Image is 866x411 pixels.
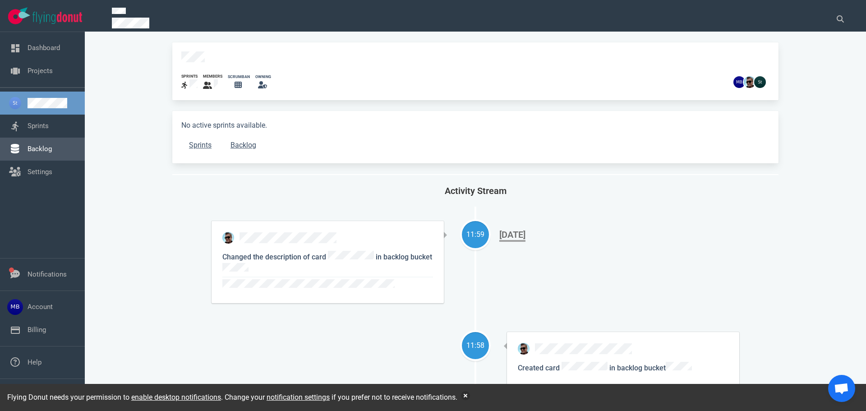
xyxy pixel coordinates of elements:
[28,270,67,278] a: Notifications
[181,136,219,154] a: Sprints
[28,326,46,334] a: Billing
[518,362,728,374] p: Created card
[172,111,778,163] div: No active sprints available.
[754,76,766,88] img: 26
[222,232,234,244] img: 26
[228,74,250,80] div: scrumban
[828,375,855,402] div: Open de chat
[499,229,525,242] div: [DATE]
[744,76,755,88] img: 26
[462,229,489,240] div: 11:59
[28,358,41,366] a: Help
[28,303,53,311] a: Account
[733,76,745,88] img: 26
[222,251,433,292] p: Changed the description of card
[221,393,457,402] span: . Change your if you prefer not to receive notifications.
[28,67,53,75] a: Projects
[267,393,330,402] a: notification settings
[203,74,222,79] div: members
[7,393,221,402] span: Flying Donut needs your permission to
[181,74,198,79] div: sprints
[181,74,198,91] a: sprints
[28,44,60,52] a: Dashboard
[28,122,49,130] a: Sprints
[222,253,432,273] span: in backlog bucket
[609,364,692,372] span: in backlog bucket
[255,74,271,80] div: owning
[445,185,507,196] span: Activity Stream
[28,168,52,176] a: Settings
[28,145,52,153] a: Backlog
[32,12,82,24] img: Flying Donut text logo
[462,340,489,351] div: 11:58
[203,74,222,91] a: members
[223,136,264,154] a: Backlog
[131,393,221,402] a: enable desktop notifications
[518,343,530,355] img: 26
